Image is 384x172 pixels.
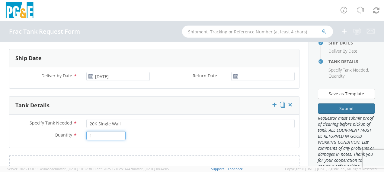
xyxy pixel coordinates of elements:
input: Shipment, Tracking or Reference Number (at least 4 chars) [182,26,333,38]
li: , [328,67,369,73]
a: Feedback [228,167,243,171]
button: Submit [318,103,375,114]
span: Return Date [193,73,217,78]
span: Client: 2025.17.0-cb14447 [93,167,169,171]
span: Deliver by Date [41,73,72,78]
h3: Ship Date [15,55,42,61]
button: Save as Template [318,89,375,99]
span: master, [DATE] 10:32:38 [55,167,92,171]
span: Server: 2025.17.0-1194904eeae [7,167,92,171]
span: Quantity [328,73,344,79]
span: Specify Tank Needed [30,120,72,126]
h3: Tank Details [15,103,50,109]
span: Deliver By Date [328,48,357,54]
span: Quantity [55,132,72,138]
img: pge-logo-06675f144f4cfa6a6814.png [5,2,35,20]
h4: Frac Tank Request Form [9,28,80,35]
h4: Ship Dates [328,41,375,45]
h4: Tank Details [328,59,375,64]
a: Support [211,167,224,171]
span: Specify Tank Needed [328,67,368,73]
span: Copyright © [DATE]-[DATE] Agistix Inc., All Rights Reserved [285,167,377,171]
span: master, [DATE] 08:44:05 [132,167,169,171]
